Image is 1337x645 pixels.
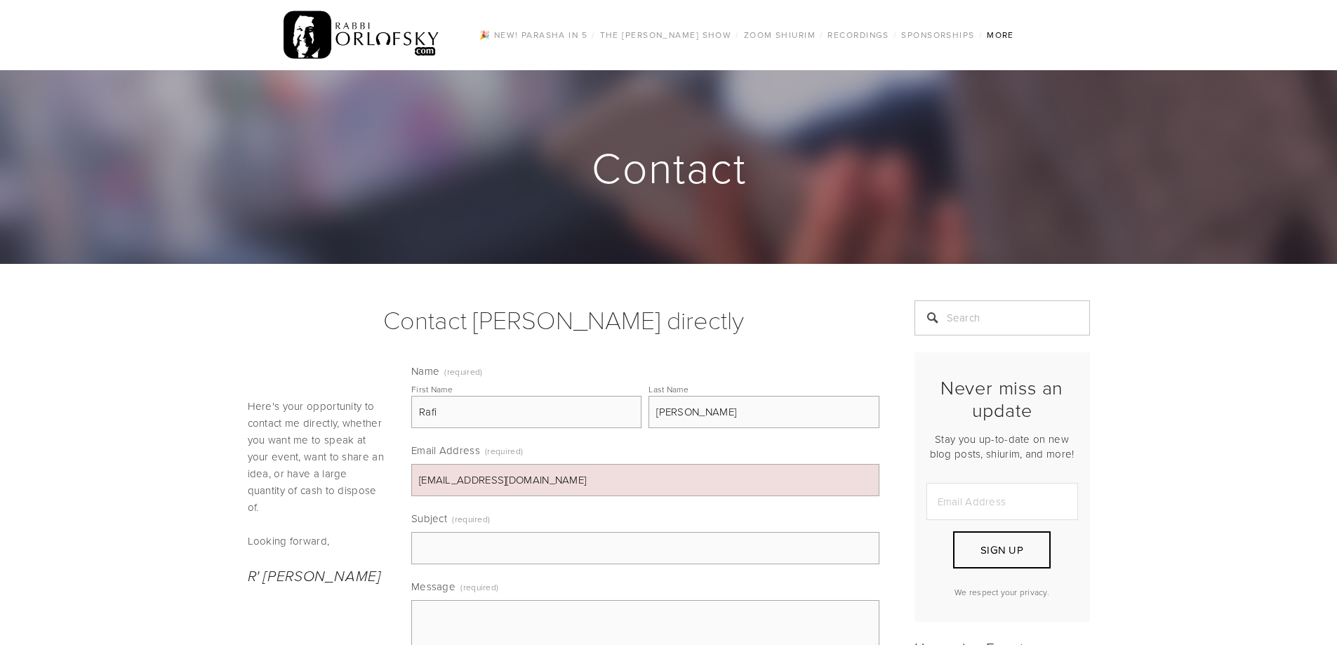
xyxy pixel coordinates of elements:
h1: Contact [248,145,1091,189]
span: / [736,29,739,41]
a: Zoom Shiurim [740,26,820,44]
span: / [979,29,983,41]
img: RabbiOrlofsky.com [284,8,440,62]
em: R' [PERSON_NAME] [248,568,381,585]
a: Sponsorships [897,26,978,44]
span: (required) [444,368,482,376]
p: Looking forward, [248,533,388,550]
span: Message [411,579,455,594]
p: Here's your opportunity to contact me directly, whether you want me to speak at your event, want ... [248,398,388,516]
div: Last Name [648,383,689,395]
span: Email Address [411,443,480,458]
a: Recordings [823,26,893,44]
button: Sign Up [953,531,1050,568]
p: We respect your privacy. [926,586,1078,598]
span: / [893,29,897,41]
span: / [820,29,823,41]
h1: Contact [PERSON_NAME] directly [248,300,879,338]
span: / [592,29,595,41]
a: The [PERSON_NAME] Show [596,26,736,44]
span: (required) [452,509,490,529]
span: (required) [485,441,523,461]
p: Stay you up-to-date on new blog posts, shiurim, and more! [926,432,1078,461]
input: Search [914,300,1090,335]
h2: Never miss an update [926,376,1078,422]
div: First Name [411,383,453,395]
span: Sign Up [980,543,1023,557]
input: Email Address [926,483,1078,520]
a: More [983,26,1018,44]
span: Name [411,364,439,378]
span: Subject [411,511,447,526]
span: (required) [460,577,498,597]
a: 🎉 NEW! Parasha in 5 [475,26,592,44]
